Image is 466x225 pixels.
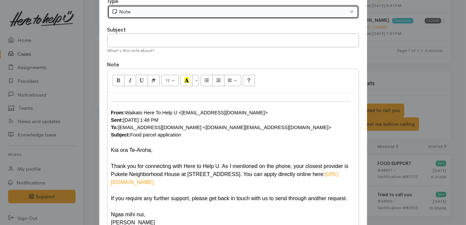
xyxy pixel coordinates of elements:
[136,75,148,86] button: Underline (CTRL+U)
[111,117,123,123] b: Sent:
[107,5,359,19] button: Note
[201,75,213,86] button: Unordered list (CTRL+SHIFT+NUM7)
[107,61,119,69] label: Note
[212,75,224,86] button: Ordered list (CTRL+SHIFT+NUM8)
[111,110,125,115] b: From:
[192,75,199,86] button: More Color
[124,75,136,86] button: Italic (CTRL+I)
[111,125,118,130] b: To:
[161,75,179,86] button: Font Size
[180,75,193,86] button: Recent Color
[107,26,126,34] label: Subject
[111,132,131,137] b: Subject:
[224,75,242,86] button: Paragraph
[111,146,355,154] div: Kia ora Te-Aroha,
[107,47,359,54] div: What's this note about?
[111,109,355,138] div: Waikato Here To Help U <[EMAIL_ADDRESS][DOMAIN_NAME]> [DATE] 1:48 PM [EMAIL_ADDRESS][DOMAIN_NAME]...
[112,8,349,16] div: Note
[243,75,255,86] button: Help
[111,194,355,203] div: If you require any further support, please get back in touch with us to send through another requ...
[111,171,339,185] a: [URL][DOMAIN_NAME]
[148,75,160,86] button: Remove Font Style (CTRL+\)
[111,162,355,186] div: Thank you for connecting with Here to Help U. As I mentioned on the phone, your closest provider ...
[113,75,125,86] button: Bold (CTRL+B)
[165,77,170,83] span: 12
